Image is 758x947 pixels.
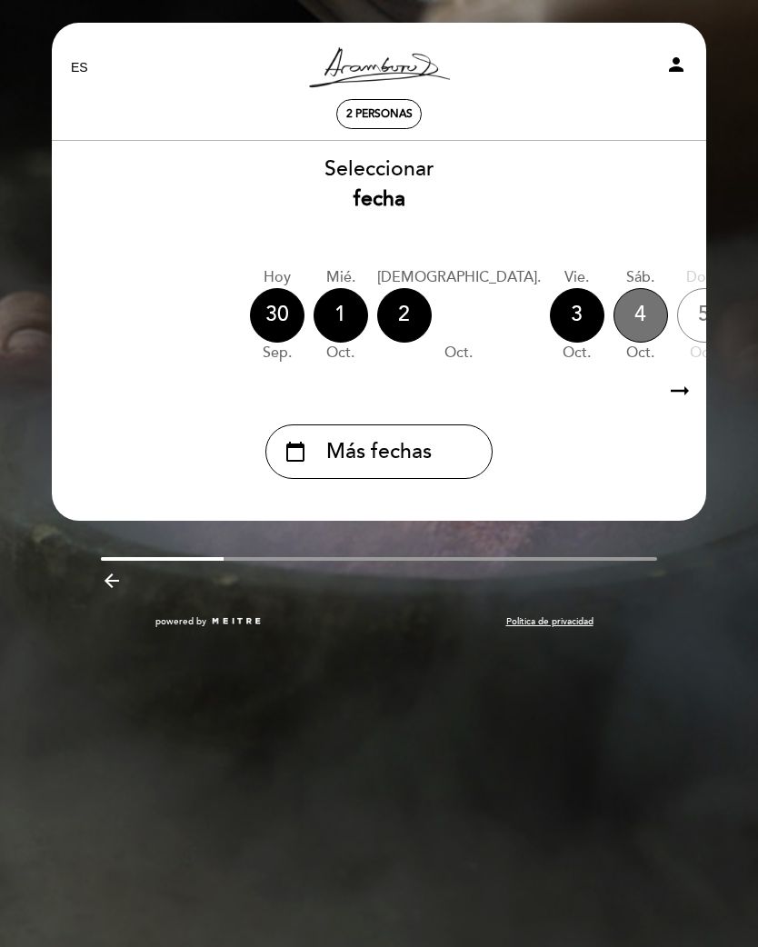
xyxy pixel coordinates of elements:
div: oct. [677,343,732,364]
a: Aramburu Resto [265,43,493,93]
div: 3 [550,288,604,343]
a: Política de privacidad [506,615,593,628]
div: 5 [677,288,732,343]
div: vie. [550,267,604,288]
div: 4 [613,288,668,343]
span: 2 personas [346,107,413,121]
i: person [665,54,687,75]
div: oct. [613,343,668,364]
div: Hoy [250,267,304,288]
div: dom. [677,267,732,288]
div: Seleccionar [51,155,707,214]
div: 2 [377,288,432,343]
div: oct. [377,343,541,364]
i: arrow_right_alt [666,372,693,411]
div: sáb. [613,267,668,288]
span: Más fechas [326,437,432,467]
div: sep. [250,343,304,364]
i: calendar_today [284,436,306,467]
div: mié. [314,267,368,288]
div: 30 [250,288,304,343]
b: fecha [354,186,405,212]
a: powered by [155,615,263,628]
div: [DEMOGRAPHIC_DATA]. [377,267,541,288]
div: 1 [314,288,368,343]
div: oct. [550,343,604,364]
img: MEITRE [211,617,263,626]
div: oct. [314,343,368,364]
button: person [665,54,687,81]
span: powered by [155,615,206,628]
i: arrow_backward [101,570,123,592]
